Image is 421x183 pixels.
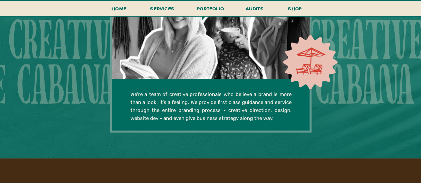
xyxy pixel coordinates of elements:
h3: We're a team of creative professionals who believe a brand is more than a look, it's a feeling. W... [130,90,292,122]
span: services [150,5,174,12]
a: audits [245,4,265,16]
a: shop [279,4,311,16]
a: services [148,4,176,17]
a: Home [109,4,129,17]
a: portfolio [195,4,226,17]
